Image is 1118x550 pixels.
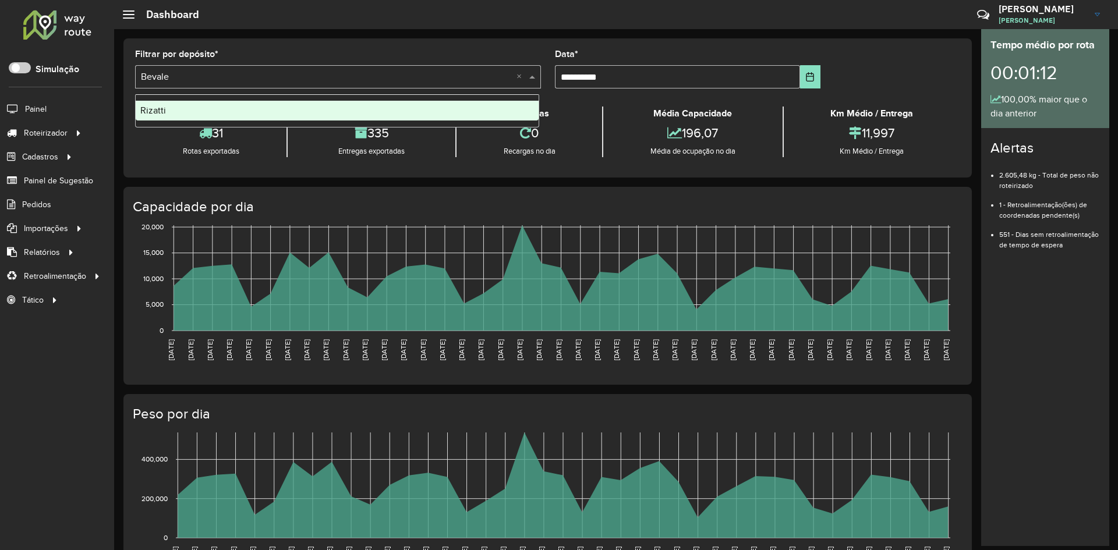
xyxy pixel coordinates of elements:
[922,339,930,360] text: [DATE]
[903,339,911,360] text: [DATE]
[606,120,779,146] div: 196,07
[459,146,599,157] div: Recargas no dia
[477,339,484,360] text: [DATE]
[787,146,957,157] div: Km Médio / Entrega
[999,221,1100,250] li: 551 - Dias sem retroalimentação de tempo de espera
[141,456,168,463] text: 400,000
[133,406,960,423] h4: Peso por dia
[800,65,820,88] button: Choose Date
[729,339,737,360] text: [DATE]
[535,339,543,360] text: [DATE]
[419,339,427,360] text: [DATE]
[24,270,86,282] span: Retroalimentação
[291,146,452,157] div: Entregas exportadas
[138,146,284,157] div: Rotas exportadas
[999,161,1100,191] li: 2.605,48 kg - Total de peso não roteirizado
[459,120,599,146] div: 0
[135,94,539,127] ng-dropdown-panel: Options list
[164,534,168,541] text: 0
[458,339,465,360] text: [DATE]
[380,339,388,360] text: [DATE]
[143,275,164,282] text: 10,000
[606,146,779,157] div: Média de ocupação no dia
[555,47,578,61] label: Data
[167,339,175,360] text: [DATE]
[574,339,582,360] text: [DATE]
[22,198,51,211] span: Pedidos
[399,339,407,360] text: [DATE]
[767,339,775,360] text: [DATE]
[884,339,891,360] text: [DATE]
[990,140,1100,157] h4: Alertas
[36,62,79,76] label: Simulação
[245,339,252,360] text: [DATE]
[160,327,164,334] text: 0
[516,70,526,84] span: Clear all
[806,339,814,360] text: [DATE]
[942,339,950,360] text: [DATE]
[138,120,284,146] div: 31
[187,339,194,360] text: [DATE]
[342,339,349,360] text: [DATE]
[690,339,698,360] text: [DATE]
[264,339,272,360] text: [DATE]
[971,2,996,27] a: Contato Rápido
[999,191,1100,221] li: 1 - Retroalimentação(ões) de coordenadas pendente(s)
[671,339,678,360] text: [DATE]
[516,339,523,360] text: [DATE]
[225,339,233,360] text: [DATE]
[865,339,872,360] text: [DATE]
[284,339,291,360] text: [DATE]
[555,339,562,360] text: [DATE]
[322,339,330,360] text: [DATE]
[22,151,58,163] span: Cadastros
[141,223,164,230] text: 20,000
[710,339,717,360] text: [DATE]
[438,339,446,360] text: [DATE]
[845,339,852,360] text: [DATE]
[22,294,44,306] span: Tático
[593,339,601,360] text: [DATE]
[135,47,218,61] label: Filtrar por depósito
[748,339,756,360] text: [DATE]
[146,301,164,308] text: 5,000
[24,222,68,235] span: Importações
[632,339,640,360] text: [DATE]
[303,339,310,360] text: [DATE]
[24,246,60,258] span: Relatórios
[140,105,166,115] span: Rizatti
[25,103,47,115] span: Painel
[787,120,957,146] div: 11,997
[606,107,779,120] div: Média Capacidade
[135,8,199,21] h2: Dashboard
[613,339,620,360] text: [DATE]
[999,3,1086,15] h3: [PERSON_NAME]
[787,339,795,360] text: [DATE]
[652,339,659,360] text: [DATE]
[361,339,369,360] text: [DATE]
[497,339,504,360] text: [DATE]
[826,339,833,360] text: [DATE]
[24,175,93,187] span: Painel de Sugestão
[206,339,214,360] text: [DATE]
[133,198,960,215] h4: Capacidade por dia
[990,53,1100,93] div: 00:01:12
[990,37,1100,53] div: Tempo médio por rota
[24,127,68,139] span: Roteirizador
[990,93,1100,120] div: 100,00% maior que o dia anterior
[141,495,168,502] text: 200,000
[999,15,1086,26] span: [PERSON_NAME]
[143,249,164,257] text: 15,000
[291,120,452,146] div: 335
[787,107,957,120] div: Km Médio / Entrega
